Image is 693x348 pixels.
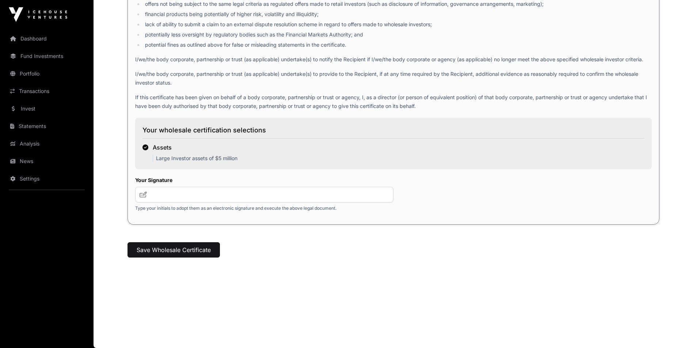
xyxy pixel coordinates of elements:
a: News [6,153,88,169]
li: potential fines as outlined above for false or misleading statements in the certificate. [143,40,652,49]
label: Your Signature [135,177,393,184]
a: Portfolio [6,66,88,82]
li: potentially less oversight by regulatory bodies such as the Financial Markets Authority; and [143,30,652,39]
p: Type your initials to adopt them as an electronic signature and execute the above legal document. [135,205,393,211]
a: Transactions [6,83,88,99]
button: Save Wholesale Certificate [127,242,220,258]
li: lack of ability to submit a claim to an external dispute resolution scheme in regard to offers ma... [143,20,652,29]
p: I/we/the body corporate, partnership or trust (as applicable) undertake(s) to provide to the Reci... [135,70,652,87]
iframe: Chat Widget [656,313,693,348]
a: Fund Investments [6,48,88,64]
p: I/we/the body corporate, partnership or trust (as applicable) undertake(s) to notify the Recipien... [135,55,652,64]
li: financial products being potentially of higher risk, volatility and illiquidity; [143,10,652,19]
a: Dashboard [6,31,88,47]
h3: Your wholesale certification selections [142,125,644,139]
p: Large Investor assets of $5 million [153,155,237,162]
a: Invest [6,101,88,117]
a: Statements [6,118,88,134]
img: Icehouse Ventures Logo [9,7,67,22]
div: Assets [153,143,237,152]
p: If this certificate has been given on behalf of a body corporate, partnership or trust or agency,... [135,93,652,111]
a: Settings [6,171,88,187]
a: Analysis [6,136,88,152]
